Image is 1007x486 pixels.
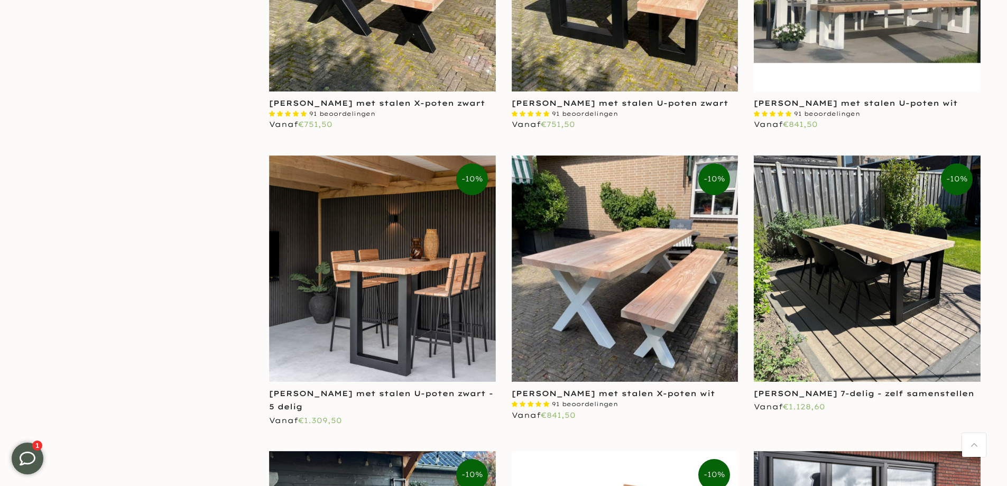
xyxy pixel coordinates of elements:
span: 91 beoordelingen [552,400,618,408]
span: -10% [698,163,730,195]
span: €751,50 [541,120,575,129]
span: 91 beoordelingen [794,110,860,117]
a: [PERSON_NAME] met stalen U-poten wit [754,98,958,108]
span: €841,50 [783,120,818,129]
span: 4.87 stars [512,110,552,117]
a: Terug naar boven [962,433,986,457]
a: [PERSON_NAME] met stalen X-poten zwart [269,98,485,108]
a: [PERSON_NAME] met stalen U-poten zwart - 5 delig [269,389,493,411]
span: 4.87 stars [269,110,309,117]
span: Vanaf [754,120,818,129]
span: -10% [941,163,973,195]
iframe: toggle-frame [1,432,54,485]
span: 91 beoordelingen [309,110,375,117]
span: Vanaf [512,120,575,129]
a: [PERSON_NAME] met stalen X-poten wit [512,389,715,398]
a: [PERSON_NAME] met stalen U-poten zwart [512,98,728,108]
span: Vanaf [269,416,342,425]
span: 4.87 stars [754,110,794,117]
span: €1.309,50 [298,416,342,425]
span: -10% [456,163,488,195]
span: €841,50 [541,410,576,420]
span: Vanaf [754,402,825,411]
a: [PERSON_NAME] 7-delig - zelf samenstellen [754,389,974,398]
span: 91 beoordelingen [552,110,618,117]
span: €1.128,60 [783,402,825,411]
span: 4.87 stars [512,400,552,408]
span: Vanaf [269,120,332,129]
span: €751,50 [298,120,332,129]
span: Vanaf [512,410,576,420]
